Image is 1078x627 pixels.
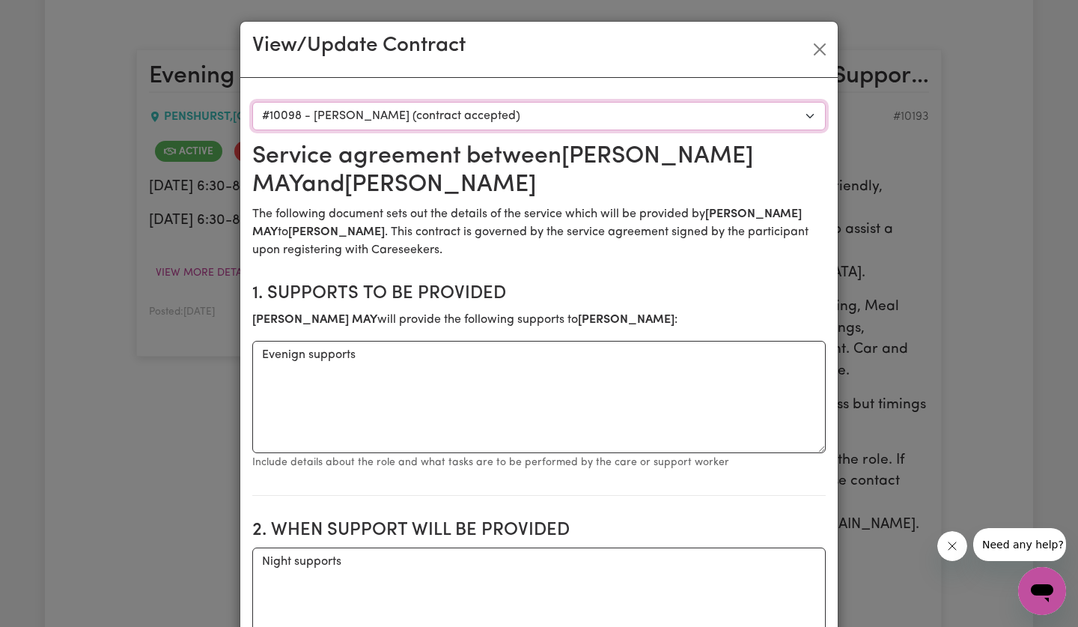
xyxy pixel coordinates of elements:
[252,142,826,200] h2: Service agreement between [PERSON_NAME] MAY and [PERSON_NAME]
[252,520,826,542] h2: 2. When support will be provided
[252,34,466,59] h3: View/Update Contract
[288,226,385,238] b: [PERSON_NAME]
[252,457,729,468] small: Include details about the role and what tasks are to be performed by the care or support worker
[252,283,826,305] h2: 1. Supports to be provided
[252,205,826,259] p: The following document sets out the details of the service which will be provided by to . This co...
[808,37,832,61] button: Close
[973,528,1066,561] iframe: Message from company
[1018,567,1066,615] iframe: Button to launch messaging window
[252,311,826,329] p: will provide the following supports to :
[578,314,674,326] b: [PERSON_NAME]
[252,341,826,453] textarea: Evenign supports
[252,314,377,326] b: [PERSON_NAME] MAY
[937,531,967,561] iframe: Close message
